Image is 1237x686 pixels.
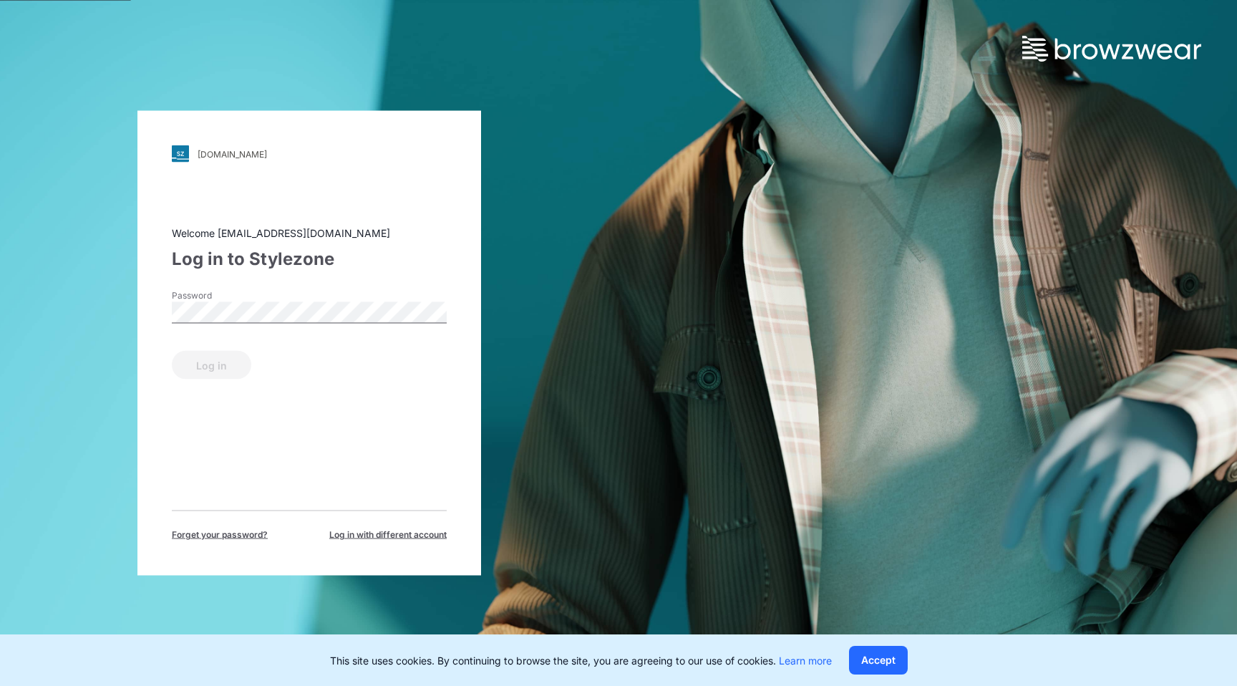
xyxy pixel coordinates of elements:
[172,528,268,541] span: Forget your password?
[172,289,272,302] label: Password
[329,528,447,541] span: Log in with different account
[1022,36,1201,62] img: browzwear-logo.73288ffb.svg
[779,654,832,667] a: Learn more
[198,148,267,159] div: [DOMAIN_NAME]
[172,226,447,241] div: Welcome [EMAIL_ADDRESS][DOMAIN_NAME]
[172,145,447,163] a: [DOMAIN_NAME]
[330,653,832,668] p: This site uses cookies. By continuing to browse the site, you are agreeing to our use of cookies.
[172,246,447,272] div: Log in to Stylezone
[172,145,189,163] img: svg+xml;base64,PHN2ZyB3aWR0aD0iMjgiIGhlaWdodD0iMjgiIHZpZXdCb3g9IjAgMCAyOCAyOCIgZmlsbD0ibm9uZSIgeG...
[849,646,908,675] button: Accept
